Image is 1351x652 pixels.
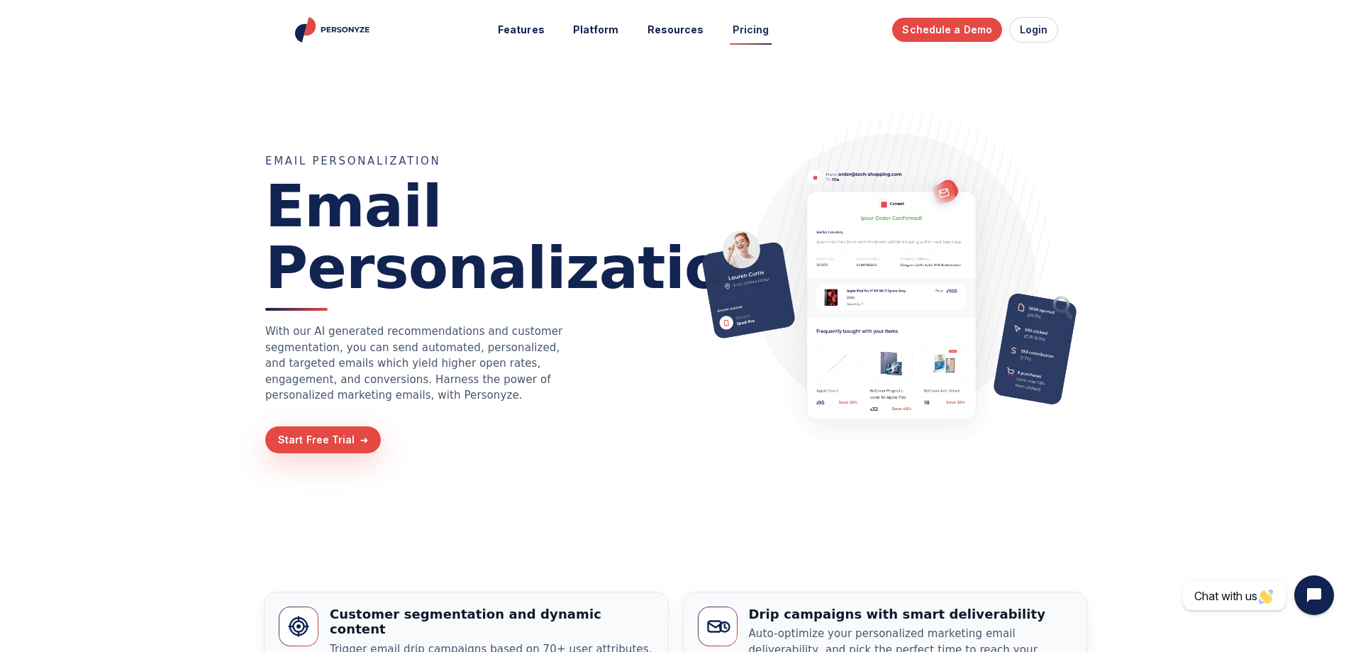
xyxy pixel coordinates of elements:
a: Pricing [723,17,779,43]
h3: Customer segmentation and dynamic content [330,607,654,637]
p: EMAIL PERSONALIZATION [265,153,563,170]
img: Personyze [293,17,374,43]
a: Personyze home [293,17,374,43]
a: Schedule a Demo [892,18,1002,42]
a: Platform [563,17,629,43]
nav: Main menu [488,17,779,43]
header: Personyze site header [279,7,1073,53]
p: With our AI generated recommendations and customer segmentation, you can send automated, personal... [265,324,563,404]
button: Resources [638,17,714,43]
a: Login [1009,17,1059,43]
h3: Drip campaigns with smart deliverability [749,607,1073,622]
span: ➜ [360,435,369,445]
h1: Email Personalization [265,176,563,311]
button: Features [488,17,555,43]
a: Start Free Trial [265,426,381,453]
